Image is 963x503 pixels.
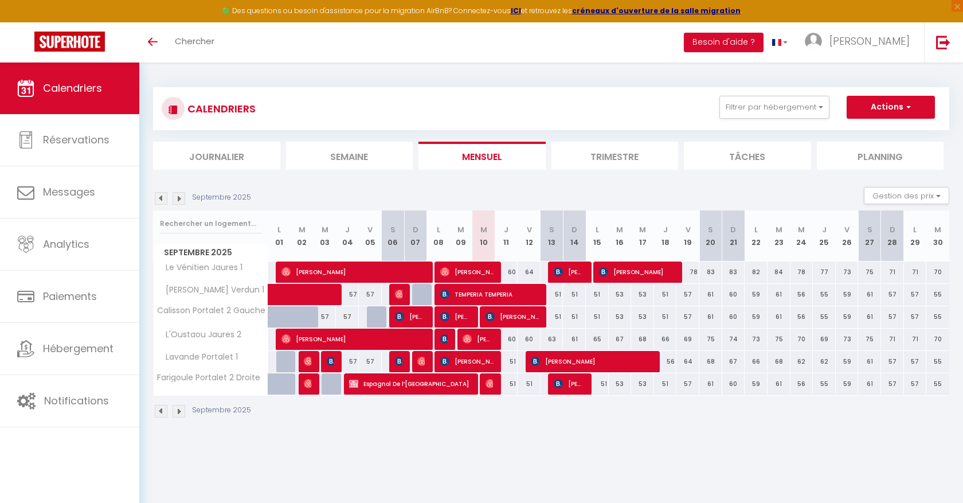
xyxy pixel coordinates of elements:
div: 59 [836,306,859,327]
span: [PERSON_NAME] [829,34,910,48]
div: 57 [314,306,336,327]
div: 51 [586,306,609,327]
abbr: M [776,224,782,235]
span: [PERSON_NAME] [554,261,584,283]
span: [PERSON_NAME] [395,350,402,372]
div: 70 [790,329,813,350]
div: 57 [904,284,927,305]
input: Rechercher un logement... [160,213,261,234]
div: 74 [722,329,745,350]
div: 75 [768,329,790,350]
span: [PERSON_NAME] [440,306,471,327]
div: 56 [790,284,813,305]
div: 68 [631,329,654,350]
span: Réservations [43,132,109,147]
div: 83 [722,262,745,283]
th: 03 [314,210,336,262]
abbr: D [413,224,418,235]
th: 24 [790,210,813,262]
li: Mensuel [418,142,546,170]
div: 61 [768,284,790,305]
div: 53 [609,373,632,395]
div: 69 [813,329,836,350]
span: Lavande Portalet 1 [155,351,241,364]
div: 53 [609,284,632,305]
div: 59 [836,373,859,395]
div: 57 [904,306,927,327]
div: 61 [699,284,722,305]
div: 60 [495,262,518,283]
th: 14 [563,210,586,262]
th: 02 [291,210,314,262]
abbr: J [504,224,508,235]
span: Hébergement [43,341,113,356]
div: 77 [813,262,836,283]
div: 61 [858,284,881,305]
span: [PERSON_NAME] [486,306,539,327]
div: 60 [495,329,518,350]
div: 71 [881,262,904,283]
abbr: M [480,224,487,235]
span: TEMPERIA TEMPERIA [440,283,539,305]
div: 61 [563,329,586,350]
div: 55 [926,306,949,327]
th: 10 [472,210,495,262]
span: Messages [43,185,95,199]
span: [PERSON_NAME] [304,373,311,395]
p: Septembre 2025 [192,405,251,416]
th: 01 [268,210,291,262]
div: 55 [926,284,949,305]
abbr: D [571,224,577,235]
span: [PERSON_NAME] [463,328,493,350]
li: Semaine [286,142,413,170]
span: Septembre 2025 [154,244,268,261]
div: 64 [518,262,541,283]
abbr: S [549,224,554,235]
div: 51 [518,373,541,395]
div: 53 [631,373,654,395]
th: 08 [427,210,450,262]
abbr: M [934,224,941,235]
abbr: M [616,224,623,235]
img: ... [805,33,822,50]
span: [PERSON_NAME] [281,328,426,350]
strong: ICI [511,6,521,15]
div: 61 [858,306,881,327]
span: [PERSON_NAME] [440,350,494,372]
div: 51 [586,373,609,395]
a: Chercher [166,22,223,63]
div: 59 [836,284,859,305]
span: [PERSON_NAME] [440,328,448,350]
div: 62 [790,351,813,372]
div: 61 [858,373,881,395]
abbr: V [527,224,532,235]
h3: CALENDRIERS [185,96,256,122]
div: 56 [790,373,813,395]
th: 30 [926,210,949,262]
div: 57 [359,284,382,305]
div: 73 [836,329,859,350]
span: Calisson Portalet 2 Gauche [155,306,265,315]
div: 51 [563,306,586,327]
span: Paiements [43,289,97,303]
div: 63 [541,329,563,350]
div: 53 [609,306,632,327]
div: 61 [768,306,790,327]
th: 09 [449,210,472,262]
div: 69 [676,329,699,350]
div: 51 [654,373,677,395]
span: [PERSON_NAME] [486,373,493,395]
abbr: M [457,224,464,235]
th: 05 [359,210,382,262]
li: Trimestre [551,142,679,170]
div: 71 [904,329,927,350]
div: 83 [699,262,722,283]
a: créneaux d'ouverture de la salle migration [572,6,741,15]
abbr: M [798,224,805,235]
div: 70 [926,329,949,350]
div: 56 [790,306,813,327]
div: 57 [904,351,927,372]
span: [PERSON_NAME] [599,261,675,283]
span: Analytics [43,237,89,251]
div: 51 [495,351,518,372]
